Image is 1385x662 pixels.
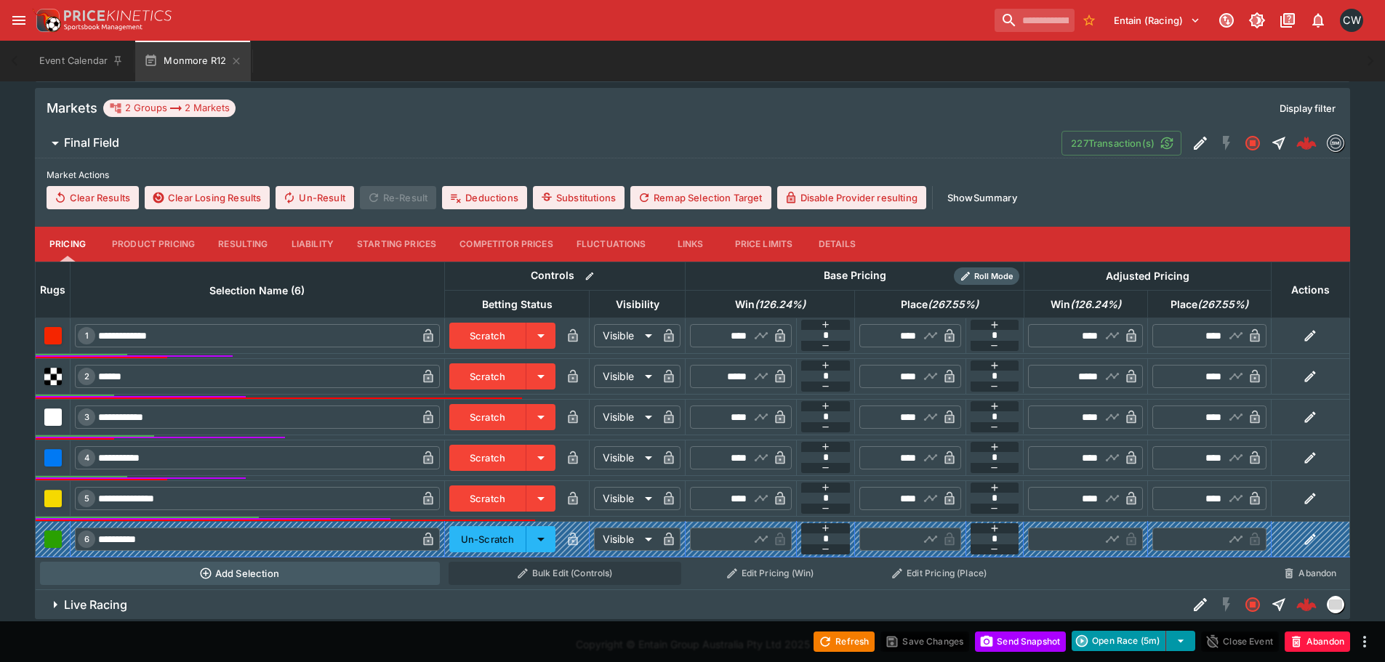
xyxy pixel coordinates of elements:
button: Edit Pricing (Place) [859,562,1020,585]
div: Visible [594,487,657,510]
button: open drawer [6,7,32,33]
button: Send Snapshot [975,631,1066,652]
button: Scratch [449,323,527,349]
em: ( 267.55 %) [928,296,979,313]
div: Show/hide Price Roll mode configuration. [954,267,1019,285]
button: Closed [1240,592,1266,618]
button: Connected to PK [1213,7,1240,33]
span: Roll Mode [968,270,1019,283]
button: Liability [280,227,345,262]
button: Disable Provider resulting [777,186,926,209]
button: Price Limits [723,227,805,262]
button: Links [658,227,723,262]
button: Abandon [1285,631,1350,652]
button: Closed [1240,130,1266,156]
span: 4 [81,453,92,463]
button: Scratch [449,485,527,512]
button: Display filter [1271,97,1344,120]
button: No Bookmarks [1077,9,1101,32]
div: Clint Wallis [1340,9,1363,32]
button: Straight [1266,592,1292,618]
img: Sportsbook Management [64,24,142,31]
button: Abandon [1275,562,1345,585]
div: Base Pricing [818,267,892,285]
div: Visible [594,446,657,469]
button: Bulk Edit (Controls) [449,562,681,585]
div: split button [1072,631,1195,651]
span: Place(267.55%) [885,296,995,313]
button: Un-Scratch [449,526,527,552]
svg: Closed [1244,134,1261,152]
div: Visible [594,365,657,388]
img: logo-cerberus--red.svg [1296,594,1317,615]
span: Mark an event as closed and abandoned. [1285,633,1350,647]
button: Remap Selection Target [630,186,771,209]
em: ( 126.24 %) [755,296,806,313]
h6: Live Racing [64,597,127,613]
button: Refresh [814,631,875,652]
span: 5 [81,493,92,504]
button: Bulk edit [580,267,599,286]
th: Rugs [36,262,71,318]
th: Actions [1271,262,1349,318]
div: 40d762c9-c7e1-4137-a253-d6421344ff06 [1296,594,1317,615]
button: 227Transaction(s) [1061,131,1181,156]
em: ( 126.24 %) [1070,296,1121,313]
button: SGM Disabled [1213,130,1240,156]
div: Visible [594,528,657,551]
button: Clear Losing Results [145,186,270,209]
button: Edit Pricing (Win) [690,562,851,585]
span: Betting Status [466,296,569,313]
div: liveracing [1327,596,1344,613]
span: 1 [82,331,92,341]
button: Clint Wallis [1336,4,1368,36]
img: PriceKinetics Logo [32,6,61,35]
svg: Closed [1244,596,1261,613]
th: Adjusted Pricing [1024,262,1271,290]
div: Visible [594,405,657,429]
h5: Markets [47,100,97,116]
span: Visibility [600,296,675,313]
span: Win(126.24%) [1035,296,1137,313]
button: Details [804,227,870,262]
a: 193b0ec8-2362-4ea2-91be-1659c271a480 [1292,129,1321,158]
button: ShowSummary [939,186,1026,209]
button: Toggle light/dark mode [1244,7,1270,33]
button: Resulting [206,227,279,262]
button: Select Tenant [1105,9,1209,32]
button: Substitutions [533,186,625,209]
button: Scratch [449,404,527,430]
em: ( 267.55 %) [1197,296,1248,313]
span: Place(267.55%) [1155,296,1264,313]
button: more [1356,633,1373,650]
button: Clear Results [47,186,139,209]
button: Documentation [1274,7,1301,33]
button: Competitor Prices [448,227,565,262]
button: Straight [1266,130,1292,156]
button: Final Field [35,129,1061,158]
button: Scratch [449,363,527,389]
button: Fluctuations [565,227,658,262]
button: Monmore R12 [135,41,251,81]
div: Visible [594,324,657,347]
button: Starting Prices [345,227,448,262]
button: Live Racing [35,590,1187,619]
button: Edit Detail [1187,130,1213,156]
span: 6 [81,534,92,544]
span: Re-Result [360,186,436,209]
button: Un-Result [276,186,353,209]
button: Pricing [35,227,100,262]
img: betmakers [1328,135,1344,151]
span: 3 [81,412,92,422]
div: 193b0ec8-2362-4ea2-91be-1659c271a480 [1296,133,1317,153]
button: Notifications [1305,7,1331,33]
div: 2 Groups 2 Markets [109,100,230,117]
img: logo-cerberus--red.svg [1296,133,1317,153]
input: search [995,9,1075,32]
div: betmakers [1327,134,1344,152]
span: Selection Name (6) [193,282,321,299]
button: Product Pricing [100,227,206,262]
button: Add Selection [40,562,441,585]
button: SGM Disabled [1213,592,1240,618]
